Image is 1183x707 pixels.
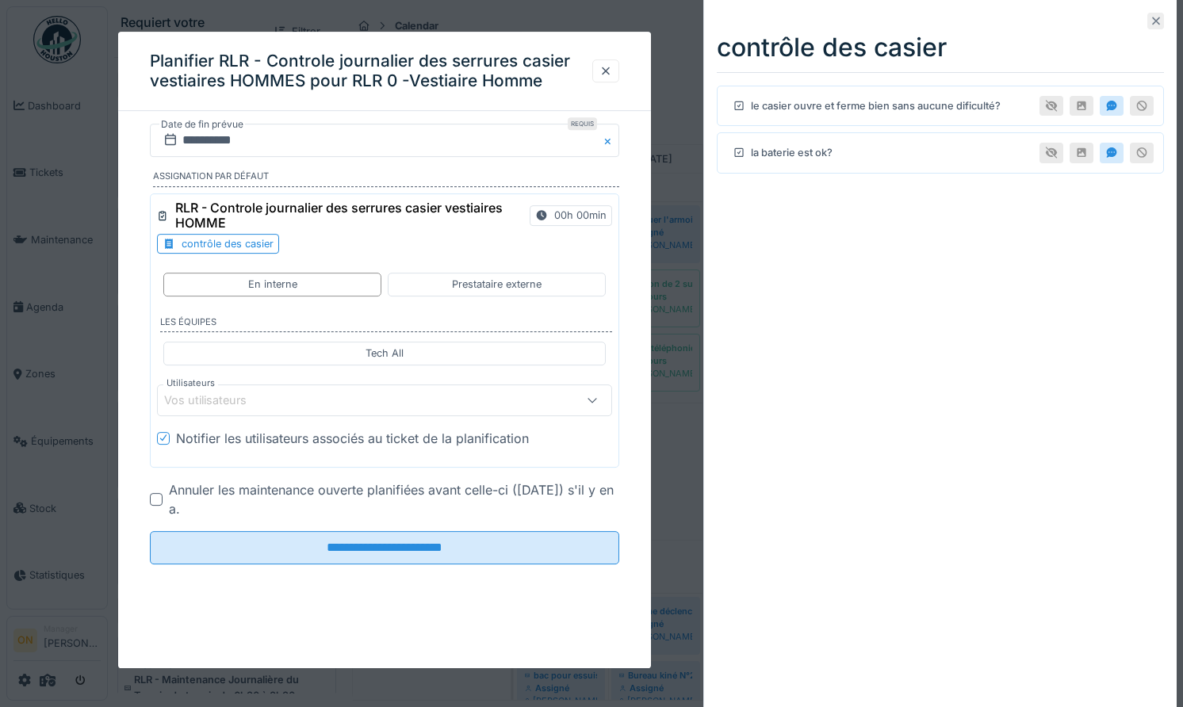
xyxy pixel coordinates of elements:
[717,32,1164,63] h2: contrôle des casier
[163,376,218,390] label: Utilisateurs
[153,170,618,187] label: Assignation par défaut
[160,315,611,333] label: Les équipes
[164,392,269,409] div: Vos utilisateurs
[568,117,597,130] div: Requis
[176,429,529,448] div: Notifier les utilisateurs associés au ticket de la planification
[159,116,245,133] label: Date de fin prévue
[727,143,833,162] div: la baterie est ok?
[150,52,591,91] h3: Planifier RLR - Controle journalier des serrures casier vestiaires HOMMES pour RLR 0 -Vestiaire H...
[175,201,523,231] h3: RLR - Controle journalier des serrures casier vestiaires HOMME
[182,236,274,251] div: contrôle des casier
[554,208,607,224] div: 00h 00min
[452,277,542,292] div: Prestataire externe
[169,480,618,518] div: Annuler les maintenance ouverte planifiées avant celle-ci ([DATE]) s'il y en a.
[727,96,1001,116] div: le casier ouvre et ferme bien sans aucune dificulté?
[602,124,619,157] button: Close
[366,346,404,361] div: Tech All
[248,277,297,292] div: En interne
